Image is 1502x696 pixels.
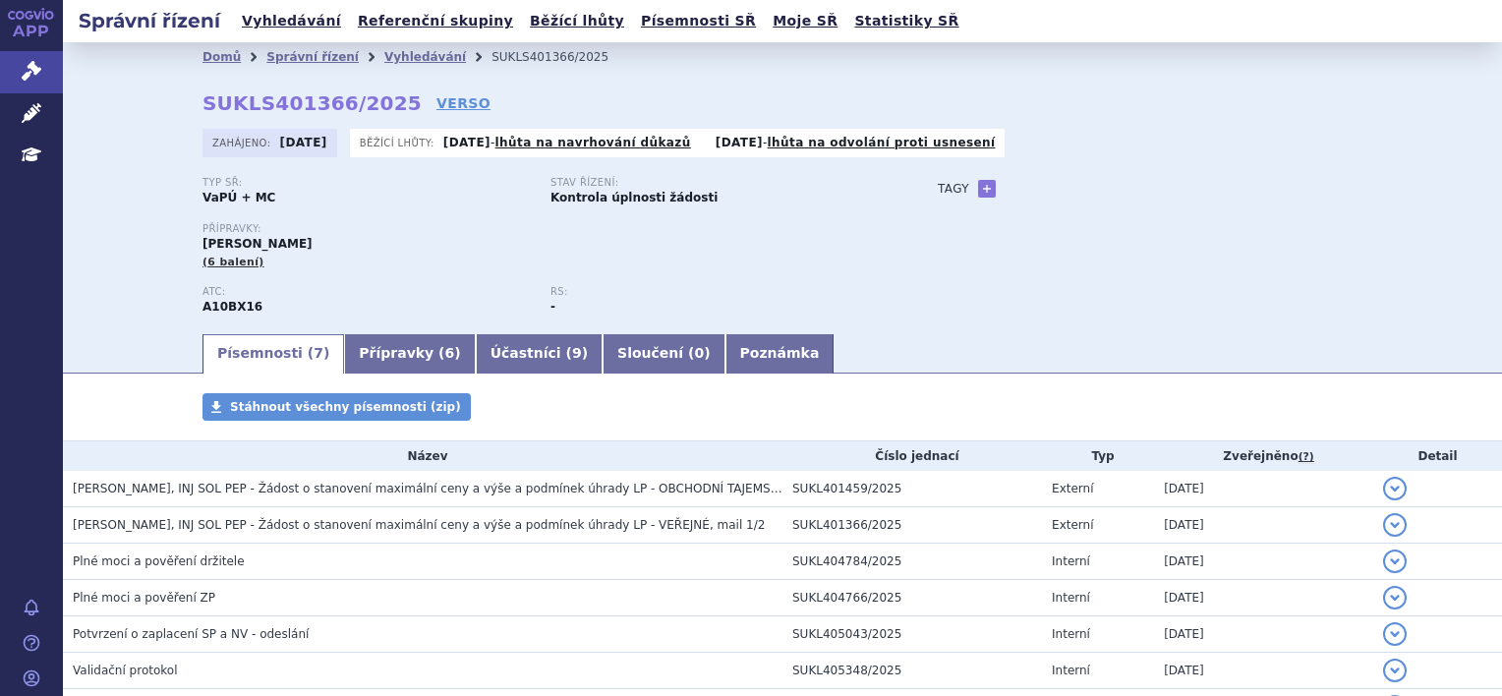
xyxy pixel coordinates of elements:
span: 6 [445,345,455,361]
span: Potvrzení o zaplacení SP a NV - odeslání [73,627,309,641]
strong: VaPÚ + MC [202,191,275,204]
span: 9 [572,345,582,361]
p: Přípravky: [202,223,898,235]
span: Interní [1052,664,1090,677]
a: Statistiky SŘ [848,8,964,34]
td: [DATE] [1154,653,1373,689]
strong: [DATE] [280,136,327,149]
span: MOUNJARO KWIKPEN, INJ SOL PEP - Žádost o stanovení maximální ceny a výše a podmínek úhrady LP - V... [73,518,765,532]
a: Běžící lhůty [524,8,630,34]
td: SUKL401459/2025 [782,471,1042,507]
td: SUKL404766/2025 [782,580,1042,616]
a: Přípravky (6) [344,334,475,374]
p: ATC: [202,286,531,298]
td: SUKL404784/2025 [782,544,1042,580]
button: detail [1383,513,1407,537]
span: Validační protokol [73,664,178,677]
a: Správní řízení [266,50,359,64]
button: detail [1383,622,1407,646]
a: Sloučení (0) [603,334,724,374]
span: 7 [314,345,323,361]
strong: SUKLS401366/2025 [202,91,422,115]
span: Stáhnout všechny písemnosti (zip) [230,400,461,414]
p: - [716,135,996,150]
span: Interní [1052,627,1090,641]
span: Externí [1052,482,1093,495]
span: MOUNJARO KWIKPEN, INJ SOL PEP - Žádost o stanovení maximální ceny a výše a podmínek úhrady LP - O... [73,482,844,495]
td: SUKL401366/2025 [782,507,1042,544]
p: RS: [550,286,879,298]
span: 0 [694,345,704,361]
a: Referenční skupiny [352,8,519,34]
th: Číslo jednací [782,441,1042,471]
span: Interní [1052,554,1090,568]
li: SUKLS401366/2025 [491,42,634,72]
span: Běžící lhůty: [360,135,438,150]
td: [DATE] [1154,507,1373,544]
p: Stav řízení: [550,177,879,189]
button: detail [1383,586,1407,609]
a: VERSO [436,93,491,113]
strong: TIRZEPATID [202,300,262,314]
span: [PERSON_NAME] [202,237,313,251]
h2: Správní řízení [63,7,236,34]
a: lhůta na navrhování důkazů [495,136,691,149]
strong: [DATE] [443,136,491,149]
button: detail [1383,477,1407,500]
span: Zahájeno: [212,135,274,150]
span: Interní [1052,591,1090,605]
a: lhůta na odvolání proti usnesení [768,136,996,149]
a: Písemnosti SŘ [635,8,762,34]
h3: Tagy [938,177,969,201]
span: Plné moci a pověření ZP [73,591,215,605]
p: Typ SŘ: [202,177,531,189]
td: SUKL405348/2025 [782,653,1042,689]
button: detail [1383,659,1407,682]
span: Externí [1052,518,1093,532]
td: [DATE] [1154,580,1373,616]
th: Typ [1042,441,1154,471]
td: SUKL405043/2025 [782,616,1042,653]
span: Plné moci a pověření držitele [73,554,245,568]
a: Domů [202,50,241,64]
td: [DATE] [1154,471,1373,507]
td: [DATE] [1154,616,1373,653]
td: [DATE] [1154,544,1373,580]
a: Stáhnout všechny písemnosti (zip) [202,393,471,421]
th: Zveřejněno [1154,441,1373,471]
a: Písemnosti (7) [202,334,344,374]
abbr: (?) [1299,450,1314,464]
a: Vyhledávání [384,50,466,64]
strong: - [550,300,555,314]
strong: [DATE] [716,136,763,149]
a: Účastníci (9) [476,334,603,374]
a: Moje SŘ [767,8,843,34]
span: (6 balení) [202,256,264,268]
a: Vyhledávání [236,8,347,34]
th: Detail [1373,441,1502,471]
a: + [978,180,996,198]
button: detail [1383,550,1407,573]
p: - [443,135,691,150]
th: Název [63,441,782,471]
strong: Kontrola úplnosti žádosti [550,191,718,204]
a: Poznámka [725,334,835,374]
